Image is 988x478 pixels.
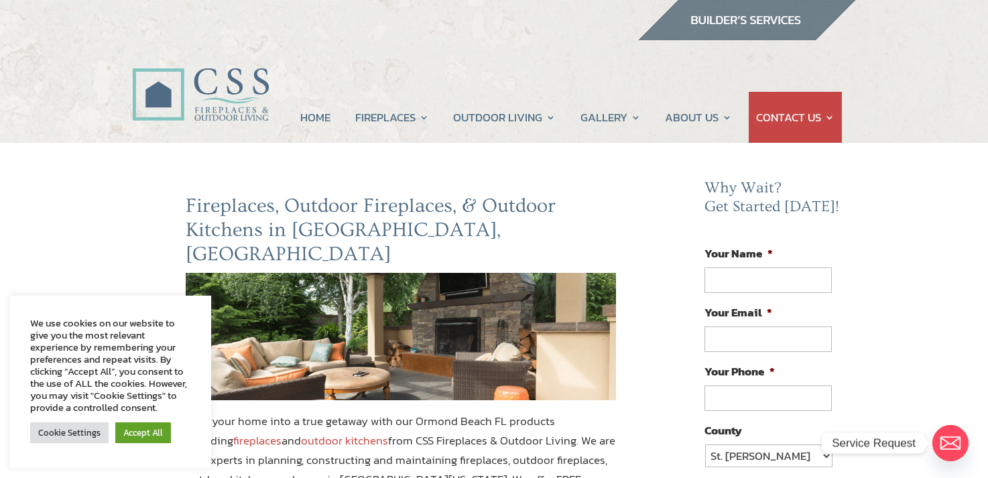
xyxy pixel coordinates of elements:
a: OUTDOOR LIVING [453,92,556,143]
label: Your Phone [704,364,775,379]
a: ABOUT US [665,92,732,143]
a: outdoor kitchens [301,432,388,449]
a: GALLERY [580,92,641,143]
h2: Fireplaces, Outdoor Fireplaces, & Outdoor Kitchens in [GEOGRAPHIC_DATA], [GEOGRAPHIC_DATA] [186,194,616,273]
a: Accept All [115,422,171,443]
img: CSS Fireplaces & Outdoor Living (Formerly Construction Solutions & Supply)- Jacksonville Ormond B... [132,31,269,128]
a: FIREPLACES [355,92,429,143]
div: We use cookies on our website to give you the most relevant experience by remembering your prefer... [30,317,191,414]
a: Email [932,425,969,461]
a: builder services construction supply [637,27,856,45]
label: Your Email [704,305,772,320]
h2: Why Wait? Get Started [DATE]! [704,179,843,223]
a: HOME [300,92,330,143]
a: Cookie Settings [30,422,109,443]
label: County [704,423,742,438]
a: CONTACT US [756,92,835,143]
a: fireplaces [233,432,282,449]
label: Your Name [704,246,773,261]
img: ormond-beach-fl [186,273,616,400]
